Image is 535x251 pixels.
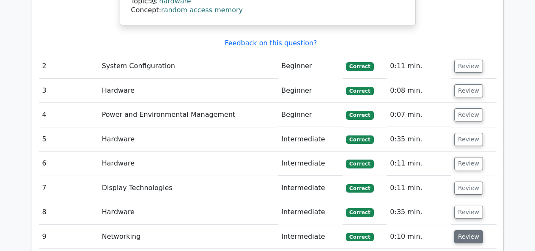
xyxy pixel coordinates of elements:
button: Review [454,108,483,121]
button: Review [454,133,483,146]
td: 9 [39,225,99,249]
span: Correct [346,62,373,71]
td: 0:35 min. [387,127,451,152]
td: System Configuration [99,54,278,78]
span: Correct [346,160,373,168]
td: Intermediate [278,176,343,200]
td: Networking [99,225,278,249]
button: Review [454,157,483,170]
td: 6 [39,152,99,176]
button: Review [454,230,483,243]
div: Concept: [131,6,404,15]
td: 0:35 min. [387,200,451,224]
td: Intermediate [278,127,343,152]
td: 0:10 min. [387,225,451,249]
td: Hardware [99,79,278,103]
td: 0:11 min. [387,152,451,176]
td: 2 [39,54,99,78]
td: Intermediate [278,225,343,249]
td: Beginner [278,54,343,78]
td: Beginner [278,103,343,127]
td: Intermediate [278,200,343,224]
button: Review [454,84,483,97]
button: Review [454,60,483,73]
td: Hardware [99,127,278,152]
a: random access memory [161,6,243,14]
a: Feedback on this question? [225,39,317,47]
td: Intermediate [278,152,343,176]
td: Power and Environmental Management [99,103,278,127]
td: 4 [39,103,99,127]
td: Hardware [99,200,278,224]
td: 7 [39,176,99,200]
td: 3 [39,79,99,103]
button: Review [454,182,483,195]
span: Correct [346,233,373,241]
td: Beginner [278,79,343,103]
td: 0:11 min. [387,176,451,200]
button: Review [454,206,483,219]
td: 0:08 min. [387,79,451,103]
td: Hardware [99,152,278,176]
span: Correct [346,208,373,217]
td: Display Technologies [99,176,278,200]
td: 5 [39,127,99,152]
span: Correct [346,135,373,144]
span: Correct [346,87,373,95]
td: 8 [39,200,99,224]
td: 0:11 min. [387,54,451,78]
span: Correct [346,184,373,193]
td: 0:07 min. [387,103,451,127]
span: Correct [346,111,373,119]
